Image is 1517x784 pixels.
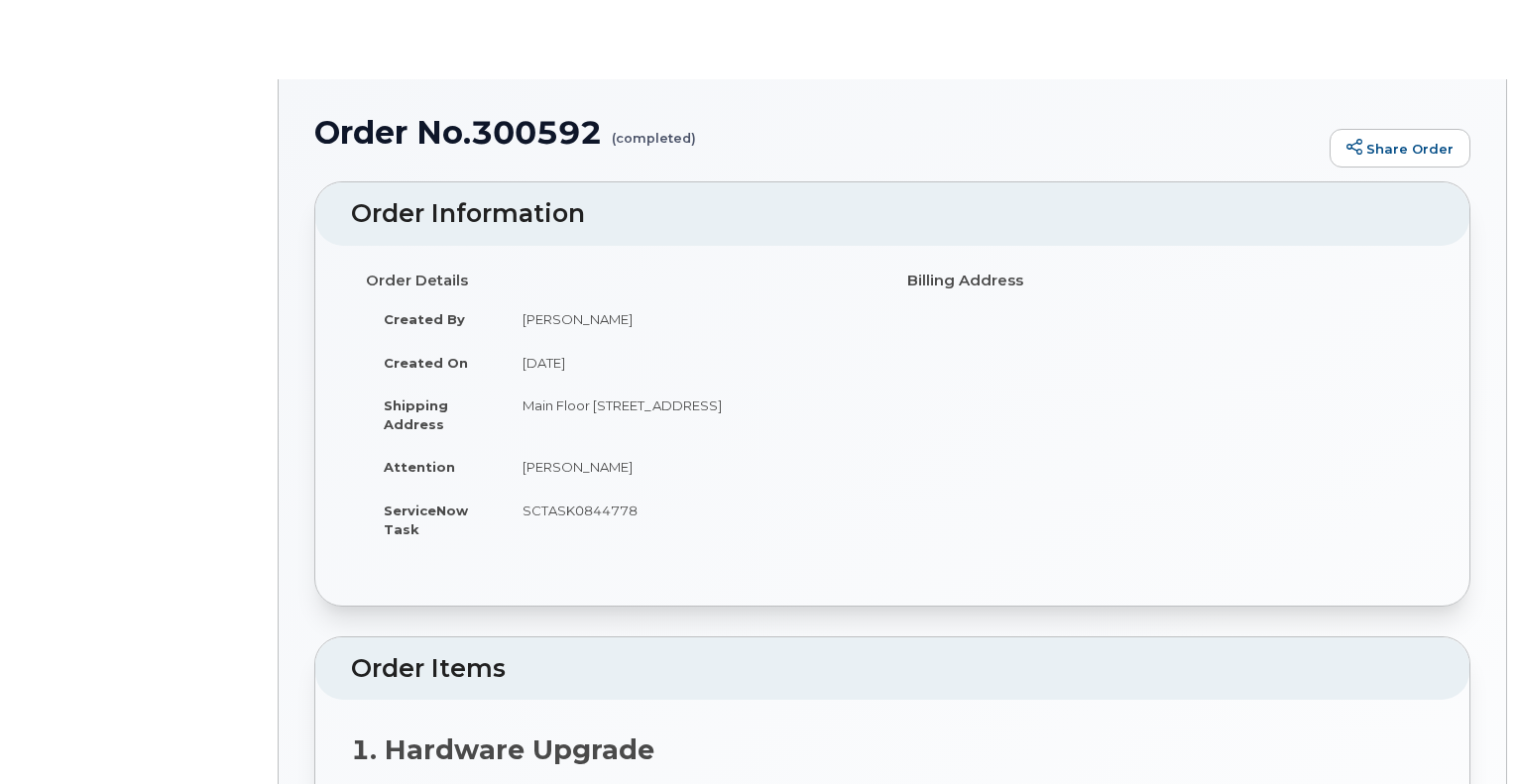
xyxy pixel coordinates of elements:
h4: Billing Address [907,273,1419,289]
strong: Attention [384,459,455,475]
h4: Order Details [366,273,877,289]
td: SCTASK0844778 [505,489,877,550]
h2: Order Information [351,200,1434,228]
strong: 1. Hardware Upgrade [351,733,654,766]
small: (completed) [612,115,696,146]
strong: ServiceNow Task [384,503,468,537]
strong: Created By [384,311,465,327]
td: [PERSON_NAME] [505,297,877,341]
a: Share Order [1330,129,1470,168]
td: Main Floor [STREET_ADDRESS] [505,384,877,445]
td: [DATE] [505,341,877,385]
strong: Shipping Address [384,397,448,432]
strong: Created On [384,355,468,371]
h1: Order No.300592 [314,115,1320,150]
td: [PERSON_NAME] [505,445,877,489]
h2: Order Items [351,655,1434,683]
